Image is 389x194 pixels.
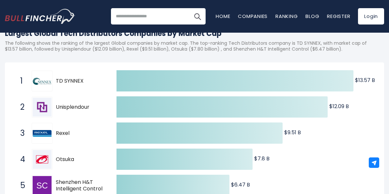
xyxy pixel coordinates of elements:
[33,77,52,85] img: TD SYNNEX
[355,76,375,84] text: $13.57 B
[17,75,23,87] span: 1
[216,13,230,20] a: Home
[5,40,384,52] p: The following shows the ranking of the largest Global companies by market cap. The top-ranking Te...
[17,102,23,113] span: 2
[33,150,52,169] img: Otsuka
[17,180,23,191] span: 5
[327,13,350,20] a: Register
[56,156,105,163] span: Otsuka
[231,181,250,188] text: $6.47 B
[275,13,298,20] a: Ranking
[56,104,105,111] span: Unisplendour
[56,78,105,85] span: TD SYNNEX
[5,9,75,24] img: Bullfincher logo
[238,13,268,20] a: Companies
[284,129,301,136] text: $9.51 B
[305,13,319,20] a: Blog
[5,28,384,39] h1: Largest Global Tech Distributors Companies by Market Cap
[254,155,270,162] text: $7.8 B
[17,154,23,165] span: 4
[56,130,105,137] span: Rexel
[33,98,52,117] img: Unisplendour
[17,128,23,139] span: 3
[189,8,206,24] button: Search
[56,179,105,193] span: Shenzhen H&T Intelligent Control
[5,9,75,24] a: Go to homepage
[358,8,384,24] a: Login
[329,103,349,110] text: $12.09 B
[33,130,52,137] img: Rexel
